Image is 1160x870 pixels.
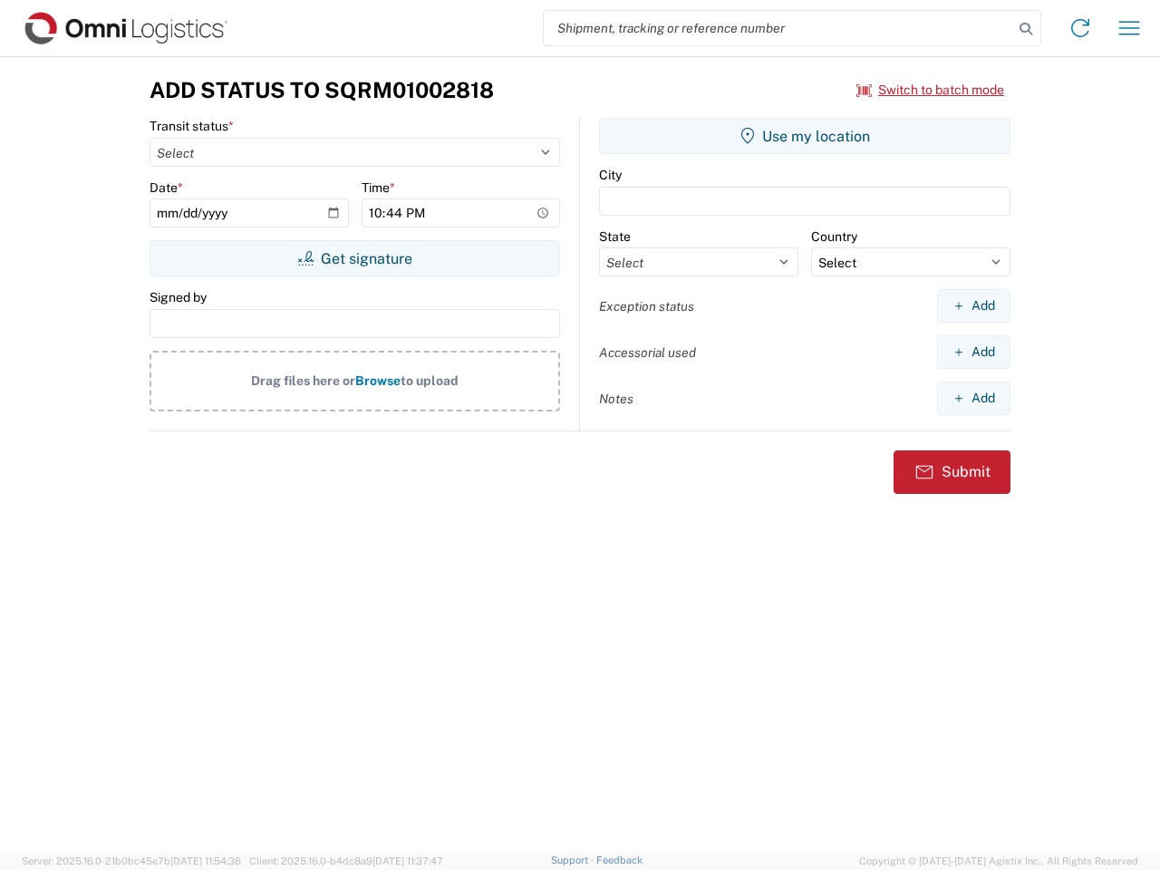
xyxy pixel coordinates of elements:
span: Client: 2025.16.0-b4dc8a9 [249,855,443,866]
h3: Add Status to SQRM01002818 [150,77,494,103]
label: Transit status [150,118,234,134]
label: Signed by [150,289,207,305]
span: Server: 2025.16.0-21b0bc45e7b [22,855,241,866]
button: Get signature [150,240,560,276]
span: [DATE] 11:37:47 [372,855,443,866]
label: City [599,167,622,183]
label: Time [362,179,395,196]
span: to upload [401,373,459,388]
label: State [599,228,631,245]
button: Add [937,289,1010,323]
button: Add [937,382,1010,415]
button: Add [937,335,1010,369]
button: Submit [894,450,1010,494]
label: Notes [599,391,633,407]
span: Drag files here or [251,373,355,388]
span: Browse [355,373,401,388]
label: Accessorial used [599,344,696,361]
a: Feedback [596,855,643,865]
span: [DATE] 11:54:36 [170,855,241,866]
button: Use my location [599,118,1010,154]
a: Support [551,855,596,865]
label: Country [811,228,857,245]
label: Exception status [599,298,694,314]
span: Copyright © [DATE]-[DATE] Agistix Inc., All Rights Reserved [859,853,1138,869]
button: Switch to batch mode [856,75,1004,105]
input: Shipment, tracking or reference number [544,11,1013,45]
label: Date [150,179,183,196]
